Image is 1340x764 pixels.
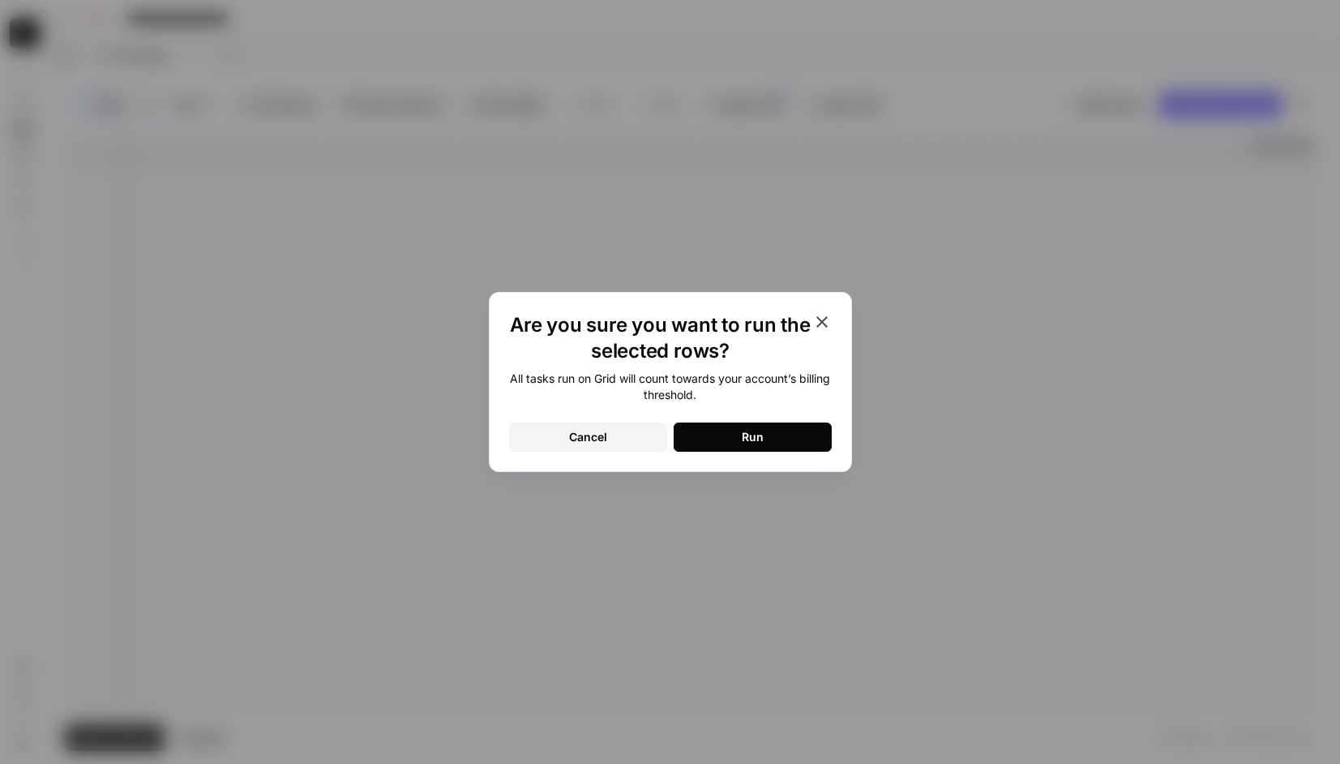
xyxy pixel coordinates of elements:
div: Run [742,429,764,445]
h1: Are you sure you want to run the selected rows? [509,312,812,364]
div: All tasks run on Grid will count towards your account’s billing threshold. [509,371,832,403]
div: Cancel [569,429,607,445]
button: Cancel [509,423,667,452]
button: Run [674,423,832,452]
